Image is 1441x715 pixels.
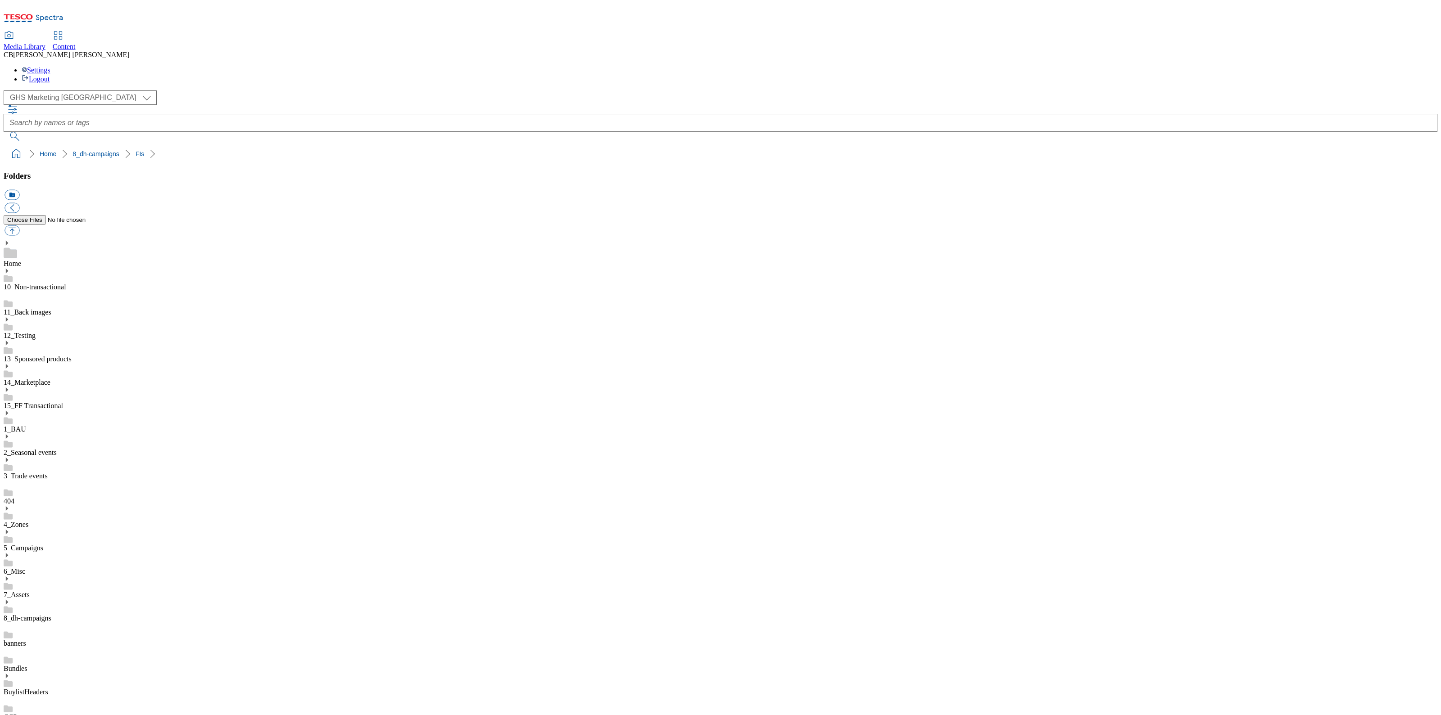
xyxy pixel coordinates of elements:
[4,43,45,50] span: Media Library
[40,150,56,157] a: Home
[53,32,76,51] a: Content
[4,308,51,316] a: 11_Back images
[4,614,51,622] a: 8_dh-campaigns
[136,150,144,157] a: FIs
[4,355,72,363] a: 13_Sponsored products
[4,51,13,58] span: CB
[4,472,48,480] a: 3_Trade events
[13,51,129,58] span: [PERSON_NAME] [PERSON_NAME]
[4,544,43,552] a: 5_Campaigns
[4,665,27,672] a: Bundles
[4,425,26,433] a: 1_BAU
[4,688,48,696] a: BuylistHeaders
[4,114,1437,132] input: Search by names or tags
[4,639,26,647] a: banners
[4,32,45,51] a: Media Library
[4,567,25,575] a: 6_Misc
[22,75,50,83] a: Logout
[4,378,50,386] a: 14_Marketplace
[53,43,76,50] span: Content
[4,497,14,505] a: 404
[4,171,1437,181] h3: Folders
[9,147,23,161] a: home
[4,283,66,291] a: 10_Non-transactional
[4,449,57,456] a: 2_Seasonal events
[4,591,30,598] a: 7_Assets
[4,145,1437,162] nav: breadcrumb
[4,521,28,528] a: 4_Zones
[73,150,119,157] a: 8_dh-campaigns
[4,402,63,409] a: 15_FF Transactional
[22,66,50,74] a: Settings
[4,260,21,267] a: Home
[4,332,36,339] a: 12_Testing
